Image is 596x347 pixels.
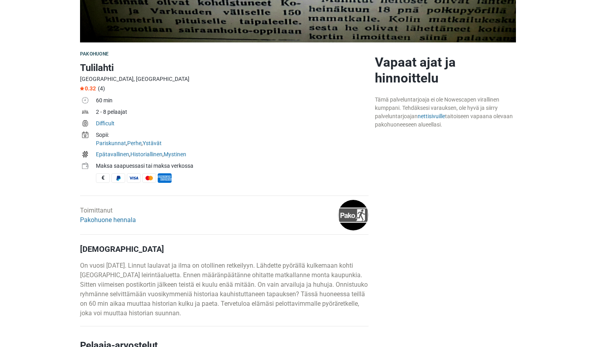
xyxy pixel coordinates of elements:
div: Maksa saapuessasi tai maksa verkossa [96,162,369,170]
a: Pakohuone hennala [80,216,136,224]
img: Star [80,86,84,90]
span: (4) [98,85,105,92]
h2: Vapaat ajat ja hinnoittelu [375,54,516,86]
div: Toimittanut [80,206,136,225]
a: Pariskunnat [96,140,126,146]
div: Sopii: [96,131,369,139]
a: nettisivuille [418,113,445,119]
a: Mystinen [164,151,186,157]
h1: Tulilahti [80,61,369,75]
p: On vuosi [DATE]. Linnut laulavat ja ilma on otollinen retkeilyyn. Lähdette pyörällä kulkemaan koh... [80,261,369,318]
a: Perhe [127,140,141,146]
a: Difficult [96,120,115,127]
td: , , [96,130,369,150]
div: Tämä palveluntarjoaja ei ole Nowescapen virallinen kumppani. Tehdäksesi varauksen, ole hyvä ja si... [375,96,516,129]
a: Historiallinen [130,151,162,157]
span: Visa [127,173,141,183]
td: 60 min [96,96,369,107]
h4: [DEMOGRAPHIC_DATA] [80,244,369,254]
span: American Express [158,173,172,183]
td: , , [96,150,369,161]
td: 2 - 8 pelaajat [96,107,369,119]
span: Pakohuone [80,51,109,57]
a: Epätavallinen [96,151,129,157]
span: 0.32 [80,85,96,92]
span: MasterCard [142,173,156,183]
span: PayPal [111,173,125,183]
div: [GEOGRAPHIC_DATA], [GEOGRAPHIC_DATA] [80,75,369,83]
img: 109a0ca3bc27f3e9l.png [338,200,369,230]
a: Ystävät [143,140,162,146]
span: Käteinen [96,173,110,183]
